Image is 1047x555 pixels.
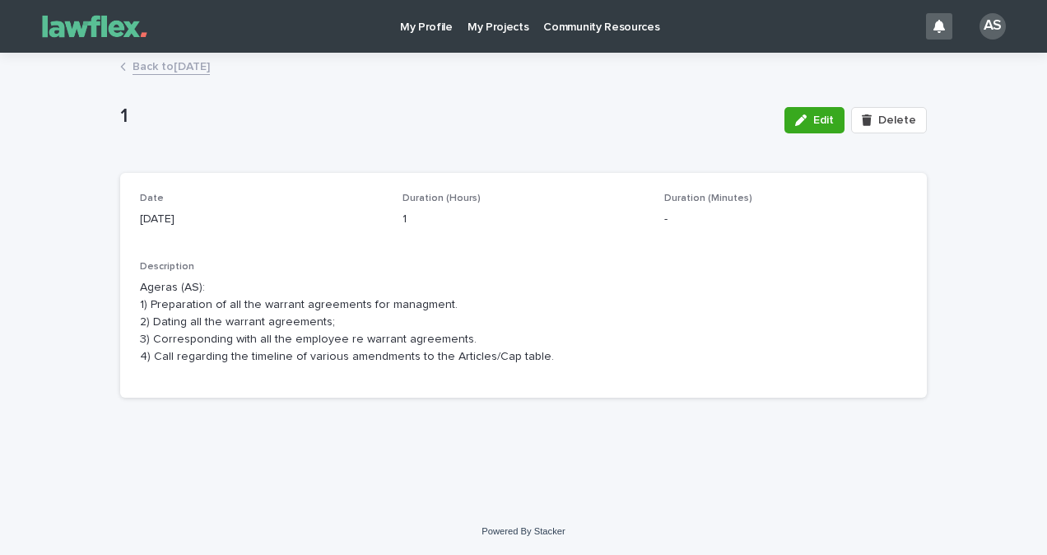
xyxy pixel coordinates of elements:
[140,279,907,365] p: Ageras (AS): 1) Preparation of all the warrant agreements for managment. 2) Dating all the warran...
[140,211,383,228] p: [DATE]
[664,211,907,228] p: -
[403,211,645,228] p: 1
[140,262,194,272] span: Description
[784,107,845,133] button: Edit
[980,13,1006,40] div: AS
[851,107,927,133] button: Delete
[33,10,156,43] img: Gnvw4qrBSHOAfo8VMhG6
[140,194,164,203] span: Date
[813,114,834,126] span: Edit
[878,114,916,126] span: Delete
[133,56,210,75] a: Back to[DATE]
[664,194,752,203] span: Duration (Minutes)
[403,194,481,203] span: Duration (Hours)
[482,526,565,536] a: Powered By Stacker
[120,105,771,128] p: 1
